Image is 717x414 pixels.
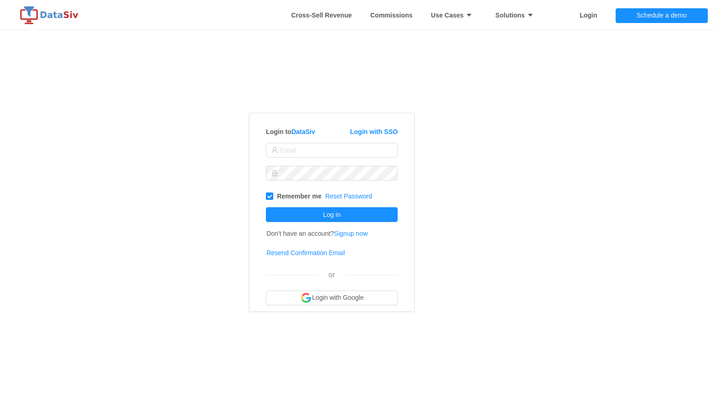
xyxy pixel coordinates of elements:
[266,128,315,135] strong: Login to
[271,147,278,153] i: icon: user
[350,128,398,135] a: Login with SSO
[334,230,368,237] a: Signup now
[329,271,335,279] span: or
[431,12,477,19] strong: Use Cases
[291,1,352,29] a: Whitespace
[266,224,368,243] td: Don't have an account?
[580,1,597,29] a: Login
[525,12,534,18] i: icon: caret-down
[18,6,83,24] img: logo
[495,12,538,19] strong: Solutions
[266,291,398,305] button: Login with Google
[271,170,278,176] i: icon: lock
[277,192,322,200] strong: Remember me
[616,8,708,23] button: Schedule a demo
[266,143,398,157] input: Email
[464,12,472,18] i: icon: caret-down
[291,128,315,135] a: DataSiv
[370,1,412,29] a: Commissions
[266,249,345,257] a: Resend Confirmation Email
[325,192,372,200] a: Reset Password
[266,207,398,222] button: Log in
